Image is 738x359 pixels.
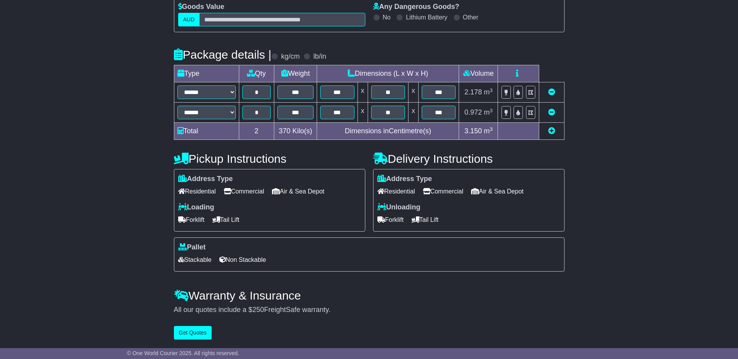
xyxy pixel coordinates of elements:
[490,126,493,132] sup: 3
[465,108,482,116] span: 0.972
[317,65,459,82] td: Dimensions (L x W x H)
[178,185,216,197] span: Residential
[412,214,439,226] span: Tail Lift
[212,214,240,226] span: Tail Lift
[484,108,493,116] span: m
[219,254,266,266] span: Non Stackable
[373,152,564,165] h4: Delivery Instructions
[373,3,459,11] label: Any Dangerous Goods?
[383,14,391,21] label: No
[174,152,365,165] h4: Pickup Instructions
[358,82,368,103] td: x
[408,103,418,123] td: x
[548,108,555,116] a: Remove this item
[178,203,214,212] label: Loading
[174,123,239,140] td: Total
[317,123,459,140] td: Dimensions in Centimetre(s)
[178,3,224,11] label: Goods Value
[178,254,212,266] span: Stackable
[465,127,482,135] span: 3.150
[406,14,447,21] label: Lithium Battery
[239,123,274,140] td: 2
[377,214,404,226] span: Forklift
[174,289,564,302] h4: Warranty & Insurance
[174,326,212,340] button: Get Quotes
[490,87,493,93] sup: 3
[178,243,206,252] label: Pallet
[224,185,264,197] span: Commercial
[459,65,498,82] td: Volume
[358,103,368,123] td: x
[377,185,415,197] span: Residential
[377,203,421,212] label: Unloading
[490,108,493,113] sup: 3
[178,13,200,26] label: AUD
[272,185,324,197] span: Air & Sea Depot
[252,306,264,314] span: 250
[239,65,274,82] td: Qty
[281,52,300,61] label: kg/cm
[484,88,493,96] span: m
[174,65,239,82] td: Type
[471,185,524,197] span: Air & Sea Depot
[423,185,463,197] span: Commercial
[274,123,317,140] td: Kilo(s)
[465,88,482,96] span: 2.178
[408,82,418,103] td: x
[484,127,493,135] span: m
[463,14,479,21] label: Other
[548,88,555,96] a: Remove this item
[127,350,239,356] span: © One World Courier 2025. All rights reserved.
[377,175,432,183] label: Address Type
[274,65,317,82] td: Weight
[313,52,326,61] label: lb/in
[178,214,205,226] span: Forklift
[178,175,233,183] label: Address Type
[174,48,272,61] h4: Package details |
[174,306,564,314] div: All our quotes include a $ FreightSafe warranty.
[279,127,291,135] span: 370
[548,127,555,135] a: Add new item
